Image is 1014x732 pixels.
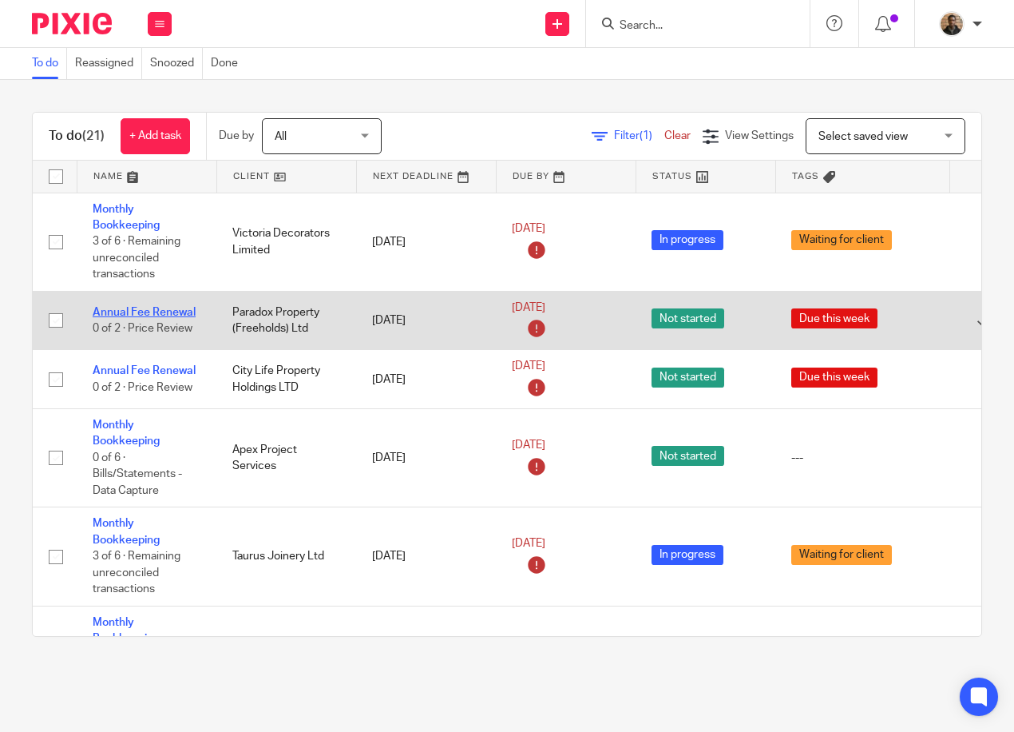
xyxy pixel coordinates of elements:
span: In progress [652,545,723,565]
a: To do [32,48,67,79]
span: (21) [82,129,105,142]
a: Monthly Bookkeeping [93,204,160,231]
span: Waiting for client [791,545,892,565]
span: [DATE] [512,440,545,451]
span: Due this week [791,308,877,328]
a: Mark as done [977,312,1001,328]
span: 0 of 2 · Price Review [93,382,192,393]
a: Clear [664,130,691,141]
a: + Add task [121,118,190,154]
td: Taurus Joinery Ltd [216,507,356,606]
td: [DATE] [356,193,496,291]
a: Done [211,48,246,79]
td: [DATE] [356,291,496,350]
td: [DATE] [356,507,496,606]
a: Annual Fee Renewal [93,307,196,318]
a: Monthly Bookkeeping [93,420,160,447]
span: Tags [792,172,819,181]
a: Monthly Bookkeeping [93,617,160,644]
a: Annual Fee Renewal [93,365,196,376]
span: [DATE] [512,361,545,372]
a: Monthly Bookkeeping [93,518,160,545]
h1: To do [49,128,105,145]
td: City Life Property Holdings LTD [216,350,356,409]
span: Waiting for client [791,230,892,250]
td: Victoria Decorators Limited [216,193,356,291]
a: Reassigned [75,48,142,79]
td: Paradox Property (Freeholds) Ltd [216,291,356,350]
span: 3 of 6 · Remaining unreconciled transactions [93,236,180,280]
span: In progress [652,230,723,250]
td: Apex Project Services [216,409,356,507]
span: Filter [614,130,664,141]
p: Due by [219,128,254,144]
span: Select saved view [818,131,908,142]
span: Not started [652,308,724,328]
span: (1) [640,130,652,141]
img: WhatsApp%20Image%202025-04-23%20.jpg [939,11,964,37]
span: 3 of 6 · Remaining unreconciled transactions [93,551,180,595]
span: View Settings [725,130,794,141]
span: Not started [652,446,724,466]
span: Not started [652,368,724,388]
span: Due this week [791,368,877,388]
td: [DATE] [356,350,496,409]
td: Liverpool Business College Limited [216,606,356,704]
span: All [275,131,287,142]
td: [DATE] [356,409,496,507]
td: [DATE] [356,606,496,704]
span: 0 of 6 · Bills/Statements - Data Capture [93,452,182,496]
span: 0 of 2 · Price Review [93,323,192,334]
div: --- [791,450,933,466]
span: [DATE] [512,302,545,313]
span: [DATE] [512,539,545,550]
input: Search [618,19,762,34]
span: [DATE] [512,224,545,235]
a: Snoozed [150,48,203,79]
img: Pixie [32,13,112,34]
